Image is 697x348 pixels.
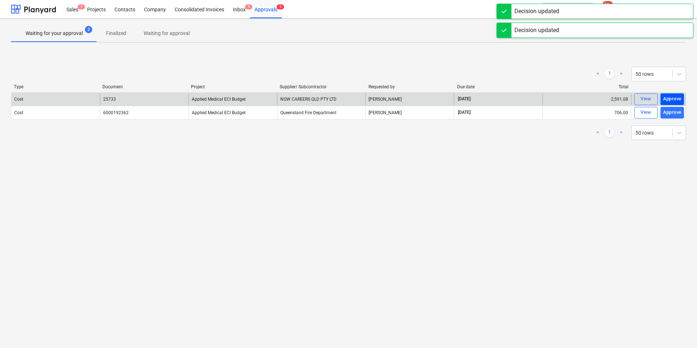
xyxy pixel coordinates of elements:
[191,84,274,89] div: Project
[605,128,614,137] a: Page 1 is your current page
[542,93,631,105] div: 2,591.08
[280,84,362,89] div: Supplier/ Subcontractor
[663,95,682,103] div: Approve
[634,107,658,119] button: View
[593,70,602,78] a: Previous page
[103,97,116,102] div: 25733
[514,7,559,16] div: Decision updated
[192,110,246,115] span: Applied Medical ECI Budget
[457,96,471,102] span: [DATE]
[634,93,658,105] button: View
[365,93,454,105] div: [PERSON_NAME]
[514,26,559,35] div: Decision updated
[277,107,366,119] div: Queensland Fire Department
[661,93,684,105] button: Approve
[457,84,540,89] div: Due date
[542,107,631,119] div: 706.00
[605,70,614,78] a: Page 1 is your current page
[663,108,682,117] div: Approve
[277,4,284,9] span: 2
[144,30,190,37] p: Waiting for approval
[546,84,628,89] div: Total
[593,128,602,137] a: Previous page
[192,97,246,102] span: Applied Medical ECI Budget
[85,26,92,33] span: 2
[106,30,126,37] p: Finalized
[457,109,471,116] span: [DATE]
[640,95,651,103] div: View
[640,108,651,117] div: View
[78,4,85,9] span: 1
[14,84,97,89] div: Type
[103,110,129,115] div: 6000192362
[245,4,252,9] span: 1
[277,93,366,105] div: NOW CAREERS QLD PTY LTD
[365,107,454,119] div: [PERSON_NAME]
[14,97,23,102] div: Cost
[617,70,626,78] a: Next page
[369,84,451,89] div: Requested by
[102,84,185,89] div: Document
[26,30,83,37] p: Waiting for your approval
[617,128,626,137] a: Next page
[14,110,23,115] div: Cost
[661,107,684,119] button: Approve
